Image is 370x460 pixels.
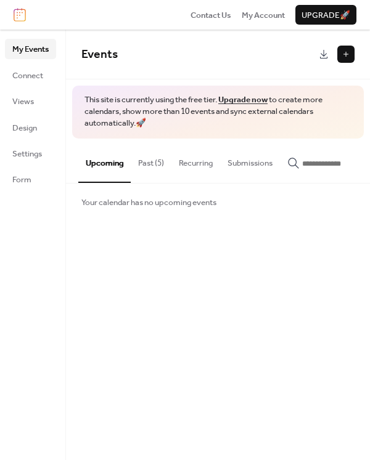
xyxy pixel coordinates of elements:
span: Contact Us [191,9,231,22]
a: Upgrade now [218,92,268,108]
span: Connect [12,70,43,82]
span: Your calendar has no upcoming events [81,196,216,209]
a: Form [5,169,56,189]
a: Settings [5,143,56,163]
span: Design [12,122,37,134]
span: My Account [242,9,285,22]
a: My Events [5,39,56,59]
a: Connect [5,65,56,85]
span: Upgrade 🚀 [302,9,350,22]
a: Contact Us [191,9,231,21]
button: Upgrade🚀 [295,5,356,25]
a: Views [5,91,56,111]
img: logo [14,8,26,22]
span: Form [12,174,31,186]
button: Recurring [171,139,220,182]
span: Settings [12,148,42,160]
span: Views [12,95,34,108]
a: Design [5,118,56,137]
span: Events [81,43,118,66]
span: My Events [12,43,49,55]
a: My Account [242,9,285,21]
button: Submissions [220,139,280,182]
button: Upcoming [78,139,131,183]
span: This site is currently using the free tier. to create more calendars, show more than 10 events an... [84,94,351,129]
button: Past (5) [131,139,171,182]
